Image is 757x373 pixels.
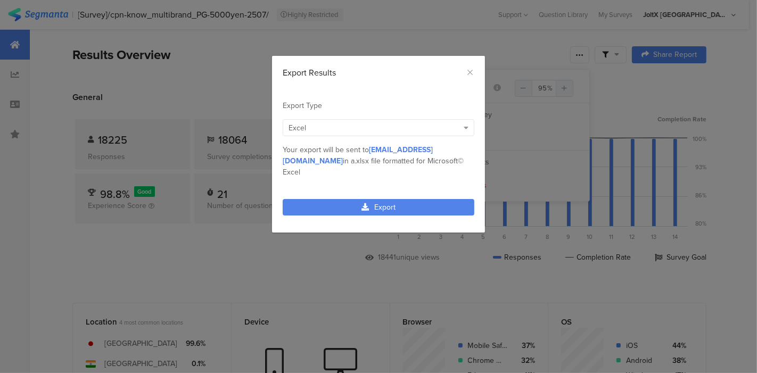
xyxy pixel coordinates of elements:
[272,56,485,233] div: dialog
[283,144,433,167] span: [EMAIL_ADDRESS][DOMAIN_NAME]
[283,100,474,111] div: Export Type
[283,155,464,178] span: .xlsx file formatted for Microsoft© Excel
[283,199,474,215] a: Export
[283,144,474,178] div: Your export will be sent to in a
[289,122,306,134] span: Excel
[283,67,474,79] div: Export Results
[466,67,474,79] button: Close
